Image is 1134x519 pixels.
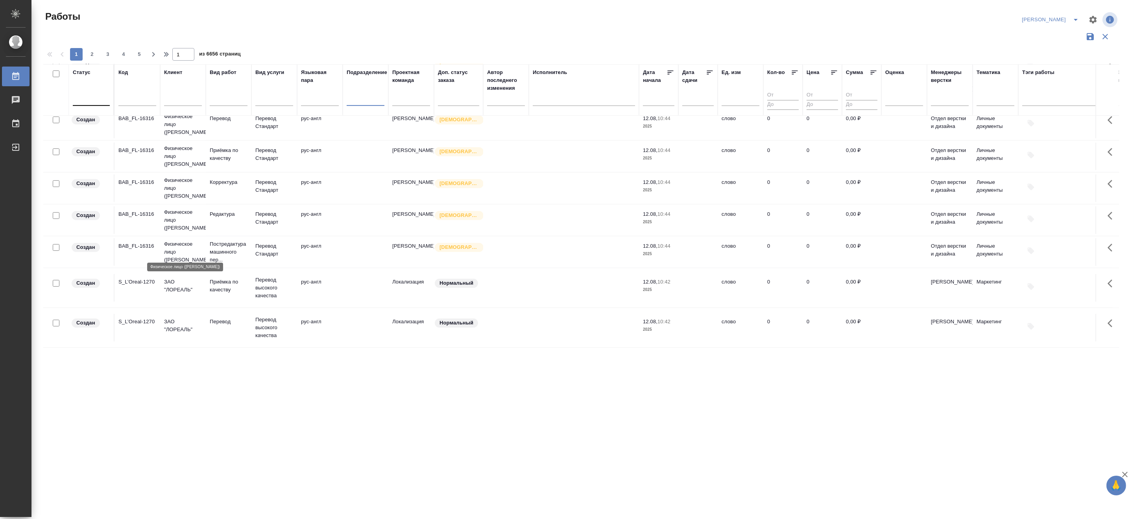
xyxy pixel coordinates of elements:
div: Тематика [977,69,1000,76]
td: [PERSON_NAME] [388,206,434,234]
button: Добавить тэги [1022,146,1040,164]
p: Отдел верстки и дизайна [931,146,969,162]
p: Личные документы [977,178,1014,194]
button: Здесь прячутся важные кнопки [1103,274,1122,293]
div: Статус [73,69,90,76]
p: Личные документы [977,242,1014,258]
p: Физическое лицо ([PERSON_NAME]) [164,240,202,264]
p: Отдел верстки и дизайна [931,115,969,130]
td: 0,00 ₽ [842,314,881,341]
td: рус-англ [297,274,343,302]
p: Перевод Стандарт [255,242,293,258]
p: Перевод [210,318,247,326]
div: Заказ еще не согласован с клиентом, искать исполнителей рано [71,210,110,221]
td: [PERSON_NAME] [388,111,434,138]
td: Локализация [388,314,434,341]
p: Личные документы [977,115,1014,130]
td: 0 [763,206,803,234]
p: 10:44 [657,211,670,217]
span: 5 [133,50,146,58]
p: 10:44 [657,147,670,153]
div: Исполнитель [533,69,567,76]
p: Создан [76,319,95,327]
p: Создан [76,116,95,124]
td: 0 [763,314,803,341]
button: Добавить тэги [1022,178,1040,196]
input: До [767,100,799,110]
p: Маркетинг [977,318,1014,326]
div: Подразделение [347,69,387,76]
p: 2025 [643,154,674,162]
button: Здесь прячутся важные кнопки [1103,111,1122,130]
p: 12.08, [643,179,657,185]
p: Приёмка по качеству [210,278,247,294]
td: слово [718,111,763,138]
div: Языковая пара [301,69,339,84]
td: 0 [803,174,842,202]
div: Проектная команда [392,69,430,84]
p: Физическое лицо ([PERSON_NAME]) [164,113,202,136]
td: [PERSON_NAME] [388,143,434,170]
p: 12.08, [643,115,657,121]
p: [DEMOGRAPHIC_DATA] [440,243,479,251]
td: слово [718,206,763,234]
div: Доп. статус заказа [438,69,479,84]
p: 12.08, [643,243,657,249]
div: BAB_FL-16316 [118,242,156,250]
td: слово [718,314,763,341]
td: [PERSON_NAME] [388,238,434,266]
div: Код [118,69,128,76]
p: Создан [76,211,95,219]
span: Настроить таблицу [1084,10,1103,29]
td: 0,00 ₽ [842,274,881,302]
td: слово [718,143,763,170]
p: Личные документы [977,146,1014,162]
p: Постредактура машинного пер... [210,240,247,264]
div: BAB_FL-16316 [118,146,156,154]
div: Автор последнего изменения [487,69,525,92]
p: 12.08, [643,147,657,153]
button: 🙏 [1106,476,1126,495]
td: слово [718,238,763,266]
td: рус-англ [297,174,343,202]
p: 10:42 [657,279,670,285]
p: 12.08, [643,319,657,324]
button: Добавить тэги [1022,278,1040,295]
td: 0 [803,143,842,170]
p: Физическое лицо ([PERSON_NAME]) [164,176,202,200]
div: Сумма [846,69,863,76]
td: рус-англ [297,143,343,170]
div: Вид работ [210,69,236,76]
p: [DEMOGRAPHIC_DATA] [440,211,479,219]
button: 5 [133,48,146,61]
div: BAB_FL-16316 [118,210,156,218]
div: Заказ еще не согласован с клиентом, искать исполнителей рано [71,278,110,289]
input: До [846,100,877,110]
p: [DEMOGRAPHIC_DATA] [440,116,479,124]
td: 0 [763,143,803,170]
td: 0 [803,314,842,341]
td: 0 [763,274,803,302]
p: 2025 [643,326,674,334]
button: Здесь прячутся важные кнопки [1103,143,1122,161]
p: Перевод высокого качества [255,316,293,339]
span: 2 [86,50,98,58]
div: Оценка [885,69,904,76]
button: Здесь прячутся важные кнопки [1103,314,1122,333]
button: Добавить тэги [1022,115,1040,132]
input: До [807,100,838,110]
td: 0 [803,274,842,302]
input: От [767,91,799,100]
p: ЗАО "ЛОРЕАЛЬ" [164,318,202,334]
p: Перевод высокого качества [255,276,293,300]
span: из 6656 страниц [199,49,241,61]
p: 10:44 [657,243,670,249]
input: От [807,91,838,100]
td: рус-англ [297,206,343,234]
p: Физическое лицо ([PERSON_NAME]) [164,208,202,232]
p: Перевод Стандарт [255,178,293,194]
td: рус-англ [297,111,343,138]
td: [PERSON_NAME] [388,174,434,202]
p: 2025 [643,250,674,258]
div: Заказ еще не согласован с клиентом, искать исполнителей рано [71,318,110,328]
